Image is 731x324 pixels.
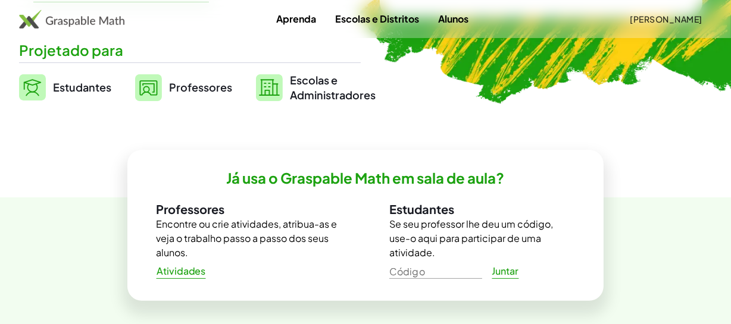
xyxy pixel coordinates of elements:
font: Juntar [492,265,519,277]
font: Já usa o Graspable Math em sala de aula? [227,169,505,187]
a: Alunos [429,8,478,30]
a: Juntar [482,260,529,282]
img: svg%3e [135,74,162,101]
font: Projetado para [19,41,123,59]
font: Atividades [157,265,206,277]
button: [PERSON_NAME] [620,8,712,30]
font: Alunos [438,12,468,25]
a: Aprenda [267,8,326,30]
font: [PERSON_NAME] [630,14,702,24]
a: Estudantes [19,73,111,102]
font: Estudantes [389,202,454,216]
font: Escolas e [290,73,338,87]
img: svg%3e [19,74,46,100]
font: Aprenda [276,12,316,25]
font: Professores [169,80,232,94]
font: Estudantes [53,80,111,94]
img: svg%3e [256,74,283,101]
a: Escolas e Distritos [326,8,429,30]
font: Administradores [290,88,376,102]
a: Escolas eAdministradores [256,73,376,102]
font: Professores [156,202,224,216]
a: Professores [135,73,232,102]
font: Encontre ou crie atividades, atribua-as e veja o trabalho passo a passo dos seus alunos. [156,218,337,259]
font: Se seu professor lhe deu um código, use-o aqui para participar de uma atividade. [389,218,553,259]
font: Escolas e Distritos [335,12,419,25]
a: Atividades [146,260,215,282]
